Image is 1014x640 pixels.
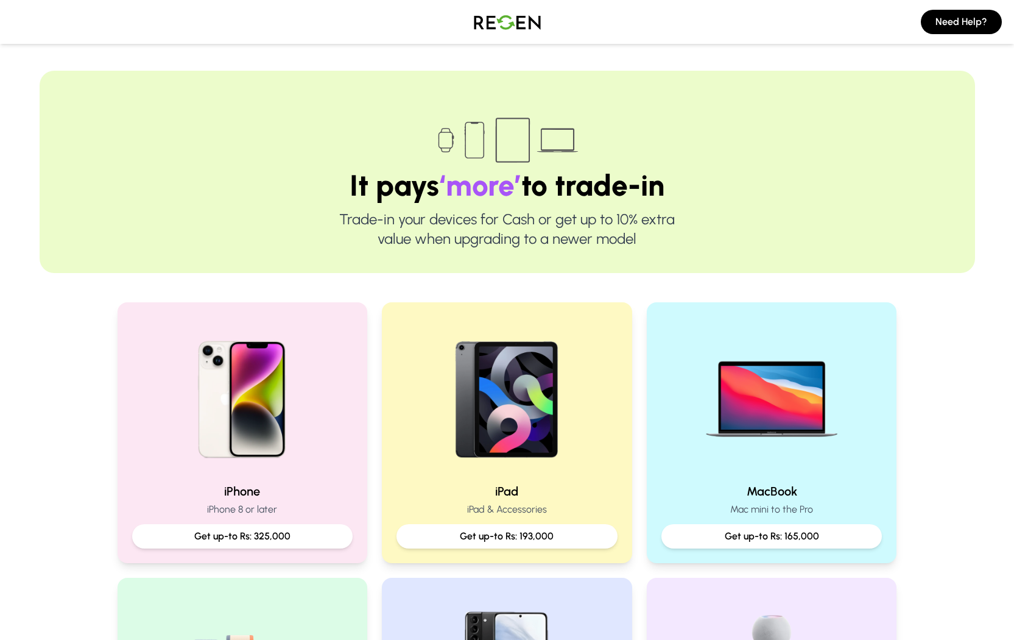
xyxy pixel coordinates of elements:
[661,502,882,517] p: Mac mini to the Pro
[79,210,936,249] p: Trade-in your devices for Cash or get up to 10% extra value when upgrading to a newer model
[921,10,1002,34] button: Need Help?
[164,317,320,473] img: iPhone
[694,317,850,473] img: MacBook
[465,5,550,39] img: Logo
[406,529,608,544] p: Get up-to Rs: 193,000
[79,171,936,200] h1: It pays to trade-in
[429,317,585,473] img: iPad
[142,529,343,544] p: Get up-to Rs: 325,000
[431,110,583,171] img: Trade-in devices
[661,483,882,500] h2: MacBook
[396,483,618,500] h2: iPad
[439,168,521,203] span: ‘more’
[671,529,873,544] p: Get up-to Rs: 165,000
[132,502,353,517] p: iPhone 8 or later
[396,502,618,517] p: iPad & Accessories
[132,483,353,500] h2: iPhone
